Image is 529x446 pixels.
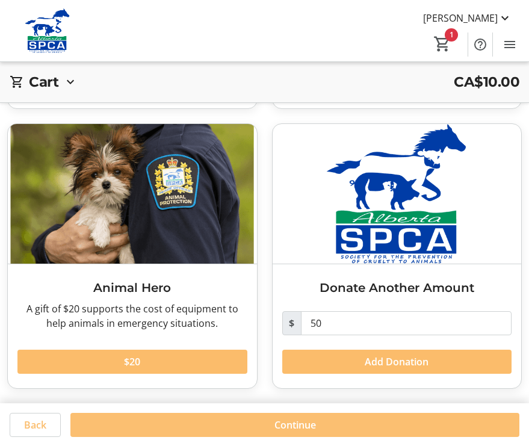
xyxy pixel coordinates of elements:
img: Donate Another Amount [273,124,522,264]
button: Help [468,33,492,57]
span: Continue [274,418,316,432]
img: Animal Hero [8,124,257,264]
span: $ [282,311,302,335]
input: Donation Amount [301,311,512,335]
button: Continue [70,413,519,437]
h3: Donate Another Amount [282,279,512,297]
button: [PERSON_NAME] [413,8,522,28]
span: [PERSON_NAME] [423,11,498,25]
h2: Cart [29,72,58,93]
span: CA$10.00 [454,72,519,93]
button: Menu [498,33,522,57]
button: Add Donation [282,350,512,374]
h3: Animal Hero [17,279,247,297]
span: Add Donation [365,355,428,369]
button: Cart [432,33,453,55]
div: A gift of $20 supports the cost of equipment to help animals in emergency situations. [17,302,247,330]
span: Back [24,418,46,432]
img: Alberta SPCA's Logo [7,8,87,54]
span: $20 [124,355,140,369]
button: $20 [17,350,247,374]
button: Back [10,413,61,437]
